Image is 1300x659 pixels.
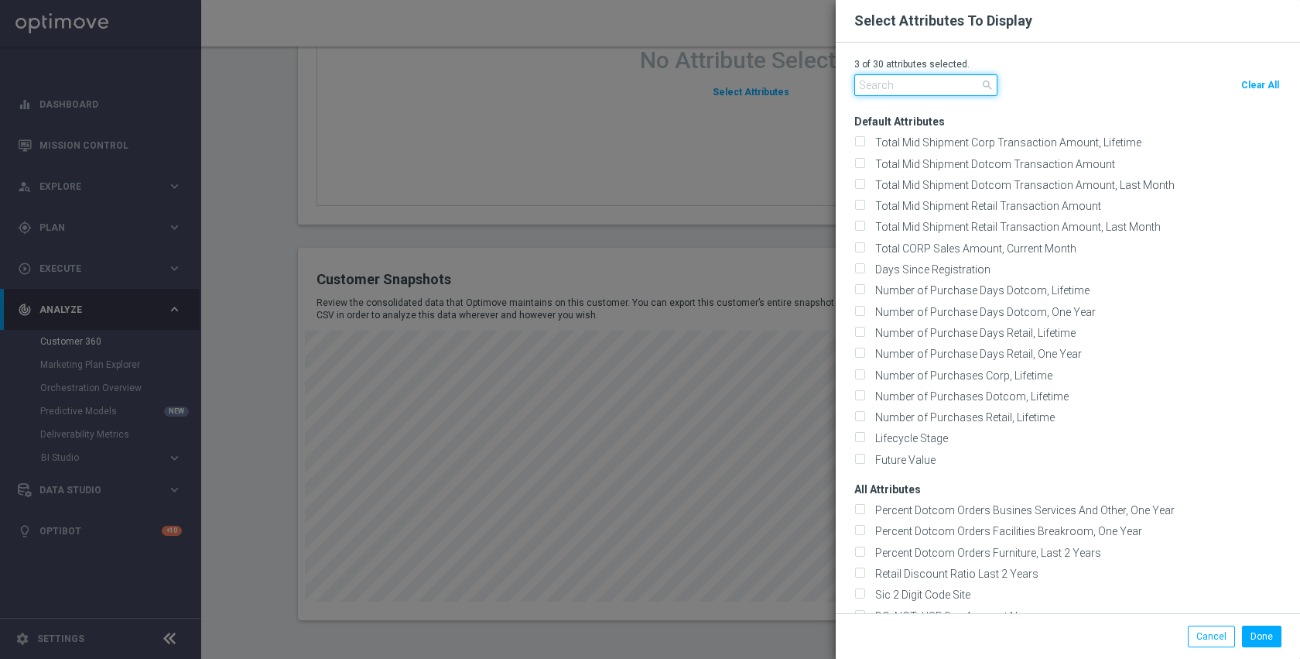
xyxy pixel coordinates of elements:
label: Number of Purchases Corp, Lifetime [870,369,1052,383]
label: Total Mid Shipment Dotcom Transaction Amount [870,157,1115,171]
label: Days Since Registration [870,263,990,276]
label: Total Mid Shipment Dotcom Transaction Amount, Last Month [870,178,1175,192]
label: Percent Dotcom Orders Busines Services And Other, One Year [870,503,1175,517]
label: Number of Purchase Days Retail, One Year [870,347,1082,361]
button: Cancel [1188,626,1235,647]
label: Total Mid Shipment Retail Transaction Amount [870,199,1101,213]
label: Number of Purchases Dotcom, Lifetime [870,390,1069,403]
label: Total Mid Shipment Retail Transaction Amount, Last Month [870,220,1161,234]
label: Sic 2 Digit Code Site [870,588,970,602]
label: Number of Purchase Days Retail, Lifetime [870,326,1076,340]
span: search [981,79,994,91]
label: Future Value [870,453,936,467]
label: Number of Purchases Retail, Lifetime [870,410,1055,424]
label: Total CORP Sales Amount, Current Month [870,242,1076,256]
label: Percent Dotcom Orders Furniture, Last 2 Years [870,546,1101,560]
button: Clear All [1239,74,1281,96]
h3: Default Attributes [854,102,1300,129]
input: Search [854,74,997,96]
label: Number of Purchase Days Dotcom, Lifetime [870,283,1090,297]
label: Number of Purchase Days Dotcom, One Year [870,305,1096,319]
label: Retail Discount Ratio Last 2 Years [870,567,1038,581]
label: Percent Dotcom Orders Facilities Breakroom, One Year [870,524,1142,538]
h3: All Attributes [854,470,1300,496]
h2: Select Attributes To Display [854,12,1032,30]
span: Clear All [1241,80,1279,91]
label: DO_NOT_USE Srw Account Num [870,609,1034,623]
button: Done [1242,626,1281,647]
label: Total Mid Shipment Corp Transaction Amount, Lifetime [870,136,1141,149]
label: Lifecycle Stage [870,431,948,445]
p: 3 of 30 attributes selected. [854,58,1281,70]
